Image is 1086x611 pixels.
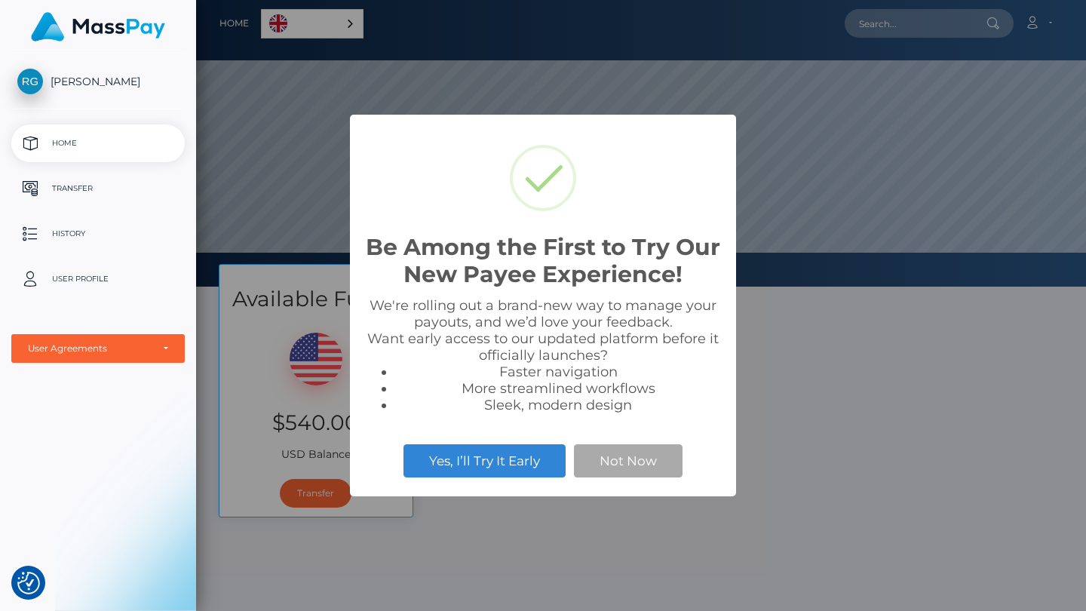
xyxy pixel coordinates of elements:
[17,572,40,594] button: Consent Preferences
[403,444,566,477] button: Yes, I’ll Try It Early
[31,12,165,41] img: MassPay
[365,234,721,288] h2: Be Among the First to Try Our New Payee Experience!
[395,380,721,397] li: More streamlined workflows
[28,342,152,355] div: User Agreements
[395,397,721,413] li: Sleek, modern design
[17,132,179,155] p: Home
[11,75,185,88] span: [PERSON_NAME]
[17,177,179,200] p: Transfer
[365,297,721,413] div: We're rolling out a brand-new way to manage your payouts, and we’d love your feedback. Want early...
[11,334,185,363] button: User Agreements
[574,444,683,477] button: Not Now
[17,572,40,594] img: Revisit consent button
[17,268,179,290] p: User Profile
[395,364,721,380] li: Faster navigation
[17,223,179,245] p: History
